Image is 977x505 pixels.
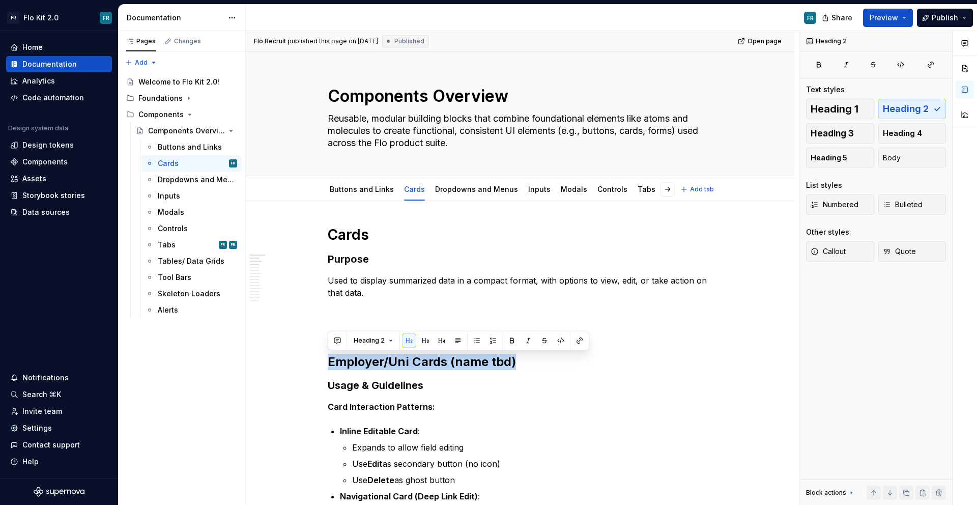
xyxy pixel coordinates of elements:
[326,178,398,200] div: Buttons and Links
[6,56,112,72] a: Documentation
[662,178,736,200] div: Tables/ Data Grids
[22,373,69,383] div: Notifications
[22,440,80,450] div: Contact support
[158,207,184,217] div: Modals
[158,305,178,315] div: Alerts
[524,178,555,200] div: Inputs
[122,74,241,90] a: Welcome to Flo Kit 2.0!
[328,378,712,392] h3: Usage & Guidelines
[328,252,712,266] h3: Purpose
[878,241,946,262] button: Quote
[806,241,874,262] button: Callout
[883,200,923,210] span: Bulleted
[340,426,418,436] strong: Inline Editable Card
[6,420,112,436] a: Settings
[811,153,847,163] span: Heading 5
[561,185,587,193] a: Modals
[23,13,59,23] div: Flo Kit 2.0
[174,37,201,45] div: Changes
[148,126,225,136] div: Components Overview
[141,172,241,188] a: Dropdowns and Menus
[141,139,241,155] a: Buttons and Links
[158,289,220,299] div: Skeleton Loaders
[6,137,112,153] a: Design tokens
[122,74,241,318] div: Page tree
[352,441,712,454] p: Expands to allow field editing
[735,34,786,48] a: Open page
[811,104,858,114] span: Heading 1
[2,7,116,29] button: FRFlo Kit 2.0FR
[806,489,846,497] div: Block actions
[122,106,241,123] div: Components
[22,76,55,86] div: Analytics
[811,246,846,257] span: Callout
[677,182,719,197] button: Add tab
[878,123,946,144] button: Heading 4
[349,333,397,348] button: Heading 2
[328,402,435,412] strong: Card Interaction Patterns:
[328,226,369,243] strong: Cards
[806,180,842,190] div: List styles
[917,9,973,27] button: Publish
[6,386,112,403] button: Search ⌘K
[870,13,898,23] span: Preview
[34,487,84,497] svg: Supernova Logo
[22,389,61,400] div: Search ⌘K
[831,13,852,23] span: Share
[122,90,241,106] div: Foundations
[22,457,39,467] div: Help
[6,403,112,419] a: Invite team
[158,223,188,234] div: Controls
[6,73,112,89] a: Analytics
[122,55,160,70] button: Add
[22,190,85,201] div: Storybook stories
[158,142,222,152] div: Buttons and Links
[352,474,712,486] p: Use as ghost button
[340,490,712,502] p: :
[22,207,70,217] div: Data sources
[221,240,225,250] div: FR
[883,153,901,163] span: Body
[878,148,946,168] button: Body
[22,157,68,167] div: Components
[6,204,112,220] a: Data sources
[22,140,74,150] div: Design tokens
[806,486,855,500] div: Block actions
[141,237,241,253] a: TabsFRFR
[593,178,631,200] div: Controls
[132,123,241,139] a: Components Overview
[690,185,714,193] span: Add tab
[288,37,378,45] div: published this page on [DATE]
[883,246,916,257] span: Quote
[6,370,112,386] button: Notifications
[863,9,913,27] button: Preview
[6,437,112,453] button: Contact support
[138,109,184,120] div: Components
[138,93,183,103] div: Foundations
[634,178,659,200] div: Tabs
[135,59,148,67] span: Add
[141,155,241,172] a: CardsFR
[6,39,112,55] a: Home
[400,178,429,200] div: Cards
[404,185,425,193] a: Cards
[806,194,874,215] button: Numbered
[811,200,858,210] span: Numbered
[141,302,241,318] a: Alerts
[806,227,849,237] div: Other styles
[22,59,77,69] div: Documentation
[638,185,655,193] a: Tabs
[141,204,241,220] a: Modals
[806,99,874,119] button: Heading 1
[340,425,712,437] p: :
[6,171,112,187] a: Assets
[597,185,627,193] a: Controls
[158,256,224,266] div: Tables/ Data Grids
[528,185,551,193] a: Inputs
[141,286,241,302] a: Skeleton Loaders
[138,77,219,87] div: Welcome to Flo Kit 2.0!
[158,158,179,169] div: Cards
[8,124,68,132] div: Design system data
[806,123,874,144] button: Heading 3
